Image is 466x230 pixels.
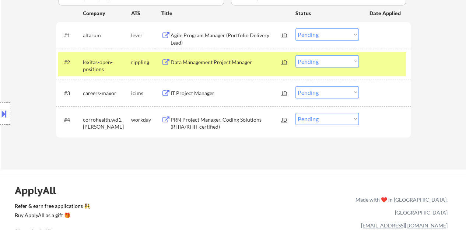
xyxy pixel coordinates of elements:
[131,59,161,66] div: rippling
[281,86,288,100] div: JD
[369,10,402,17] div: Date Applied
[64,32,77,39] div: #1
[361,222,448,229] a: [EMAIL_ADDRESS][DOMAIN_NAME]
[131,10,161,17] div: ATS
[171,116,282,130] div: PRN Project Manager, Coding Solutions (RHIA/RHIT certified)
[15,203,202,211] a: Refer & earn free applications 👯‍♀️
[281,28,288,42] div: JD
[15,184,64,197] div: ApplyAll
[83,10,131,17] div: Company
[171,32,282,46] div: Agile Program Manager (Portfolio Delivery Lead)
[131,116,161,123] div: workday
[281,55,288,69] div: JD
[131,32,161,39] div: lever
[83,32,131,39] div: altarum
[353,193,448,219] div: Made with ❤️ in [GEOGRAPHIC_DATA], [GEOGRAPHIC_DATA]
[161,10,288,17] div: Title
[171,90,282,97] div: IT Project Manager
[281,113,288,126] div: JD
[295,6,359,20] div: Status
[15,211,88,220] a: Buy ApplyAll as a gift 🎁
[131,90,161,97] div: icims
[15,213,88,218] div: Buy ApplyAll as a gift 🎁
[171,59,282,66] div: Data Management Project Manager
